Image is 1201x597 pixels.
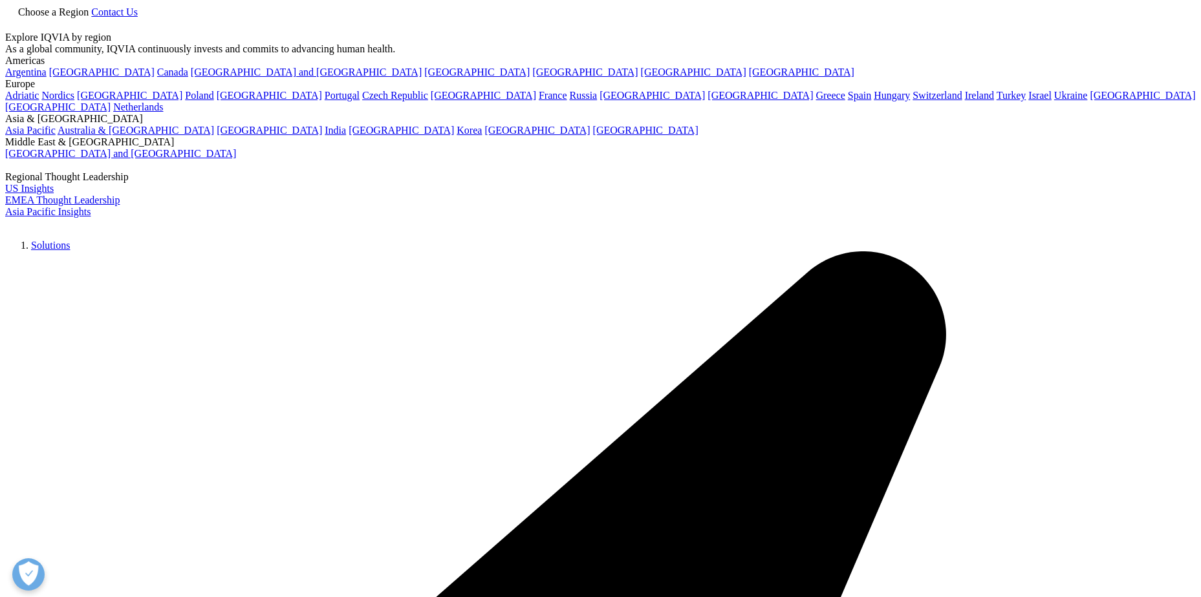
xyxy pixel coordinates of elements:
a: Asia Pacific Insights [5,206,91,217]
a: Ukraine [1054,90,1088,101]
span: Choose a Region [18,6,89,17]
a: Portugal [325,90,360,101]
a: [GEOGRAPHIC_DATA] [77,90,182,101]
div: Europe [5,78,1196,90]
a: [GEOGRAPHIC_DATA] [424,67,530,78]
a: [GEOGRAPHIC_DATA] [217,125,322,136]
a: EMEA Thought Leadership [5,194,120,205]
div: Middle East & [GEOGRAPHIC_DATA] [5,136,1196,148]
a: [GEOGRAPHIC_DATA] [641,67,746,78]
a: Hungary [874,90,910,101]
a: Russia [570,90,598,101]
a: US Insights [5,183,54,194]
a: India [325,125,346,136]
div: Americas [5,55,1196,67]
a: [GEOGRAPHIC_DATA] and [GEOGRAPHIC_DATA] [5,148,236,159]
div: Regional Thought Leadership [5,171,1196,183]
a: Turkey [997,90,1026,101]
a: Asia Pacific [5,125,56,136]
button: Präferenzen öffnen [12,558,45,591]
a: [GEOGRAPHIC_DATA] [349,125,454,136]
a: Spain [848,90,871,101]
a: France [539,90,567,101]
a: Australia & [GEOGRAPHIC_DATA] [58,125,214,136]
a: [GEOGRAPHIC_DATA] [532,67,638,78]
a: Adriatic [5,90,39,101]
a: [GEOGRAPHIC_DATA] [749,67,854,78]
a: [GEOGRAPHIC_DATA] [431,90,536,101]
a: [GEOGRAPHIC_DATA] [5,101,111,112]
a: Ireland [965,90,994,101]
a: Greece [816,90,845,101]
a: [GEOGRAPHIC_DATA] [1090,90,1195,101]
a: [GEOGRAPHIC_DATA] [484,125,590,136]
a: Solutions [31,240,70,251]
a: Poland [185,90,213,101]
div: As a global community, IQVIA continuously invests and commits to advancing human health. [5,43,1196,55]
a: Contact Us [91,6,138,17]
a: Israel [1028,90,1052,101]
a: [GEOGRAPHIC_DATA] [49,67,155,78]
a: Netherlands [113,101,163,112]
a: [GEOGRAPHIC_DATA] and [GEOGRAPHIC_DATA] [191,67,422,78]
a: Argentina [5,67,47,78]
a: Korea [457,125,482,136]
a: [GEOGRAPHIC_DATA] [217,90,322,101]
a: [GEOGRAPHIC_DATA] [593,125,698,136]
a: Switzerland [913,90,962,101]
a: Czech Republic [362,90,428,101]
div: Explore IQVIA by region [5,32,1196,43]
a: [GEOGRAPHIC_DATA] [708,90,813,101]
div: Asia & [GEOGRAPHIC_DATA] [5,113,1196,125]
a: [GEOGRAPHIC_DATA] [600,90,705,101]
a: Nordics [41,90,74,101]
a: Canada [157,67,188,78]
